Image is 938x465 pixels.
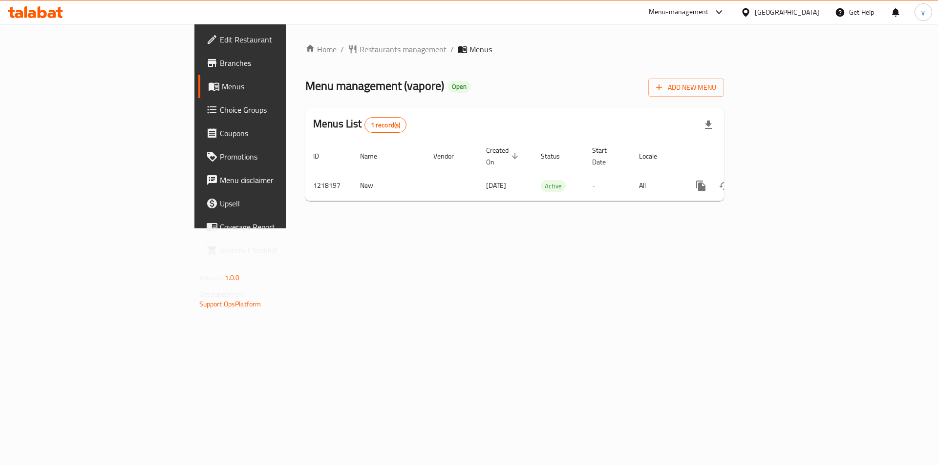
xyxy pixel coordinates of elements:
[631,171,682,201] td: All
[639,150,670,162] span: Locale
[486,144,521,168] span: Created On
[198,98,351,121] a: Choice Groups
[305,75,444,97] span: Menu management ( vapore )
[199,298,261,310] a: Support.OpsPlatform
[220,221,343,233] span: Coverage Report
[198,75,351,98] a: Menus
[682,142,791,171] th: Actions
[198,168,351,192] a: Menu disclaimer
[755,7,819,18] div: [GEOGRAPHIC_DATA]
[222,81,343,92] span: Menus
[584,171,631,201] td: -
[352,171,426,201] td: New
[448,82,470,91] span: Open
[198,192,351,215] a: Upsell
[198,215,351,239] a: Coverage Report
[541,150,573,162] span: Status
[541,181,566,192] span: Active
[713,174,736,198] button: Change Status
[199,271,223,284] span: Version:
[220,151,343,162] span: Promotions
[220,127,343,139] span: Coupons
[649,6,709,18] div: Menu-management
[220,57,343,69] span: Branches
[305,43,724,55] nav: breadcrumb
[220,244,343,256] span: Grocery Checklist
[541,180,566,192] div: Active
[348,43,447,55] a: Restaurants management
[225,271,240,284] span: 1.0.0
[313,117,406,133] h2: Menus List
[689,174,713,198] button: more
[648,79,724,97] button: Add New Menu
[220,34,343,45] span: Edit Restaurant
[921,7,925,18] span: y
[360,150,390,162] span: Name
[450,43,454,55] li: /
[220,198,343,209] span: Upsell
[198,121,351,145] a: Coupons
[198,145,351,168] a: Promotions
[313,150,332,162] span: ID
[220,104,343,116] span: Choice Groups
[360,43,447,55] span: Restaurants management
[198,28,351,51] a: Edit Restaurant
[199,288,244,301] span: Get support on:
[364,117,407,133] div: Total records count
[656,81,716,94] span: Add New Menu
[198,239,351,262] a: Grocery Checklist
[433,150,467,162] span: Vendor
[365,121,406,130] span: 1 record(s)
[697,113,720,137] div: Export file
[486,179,506,192] span: [DATE]
[469,43,492,55] span: Menus
[448,81,470,93] div: Open
[592,144,619,168] span: Start Date
[198,51,351,75] a: Branches
[305,142,791,201] table: enhanced table
[220,174,343,186] span: Menu disclaimer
